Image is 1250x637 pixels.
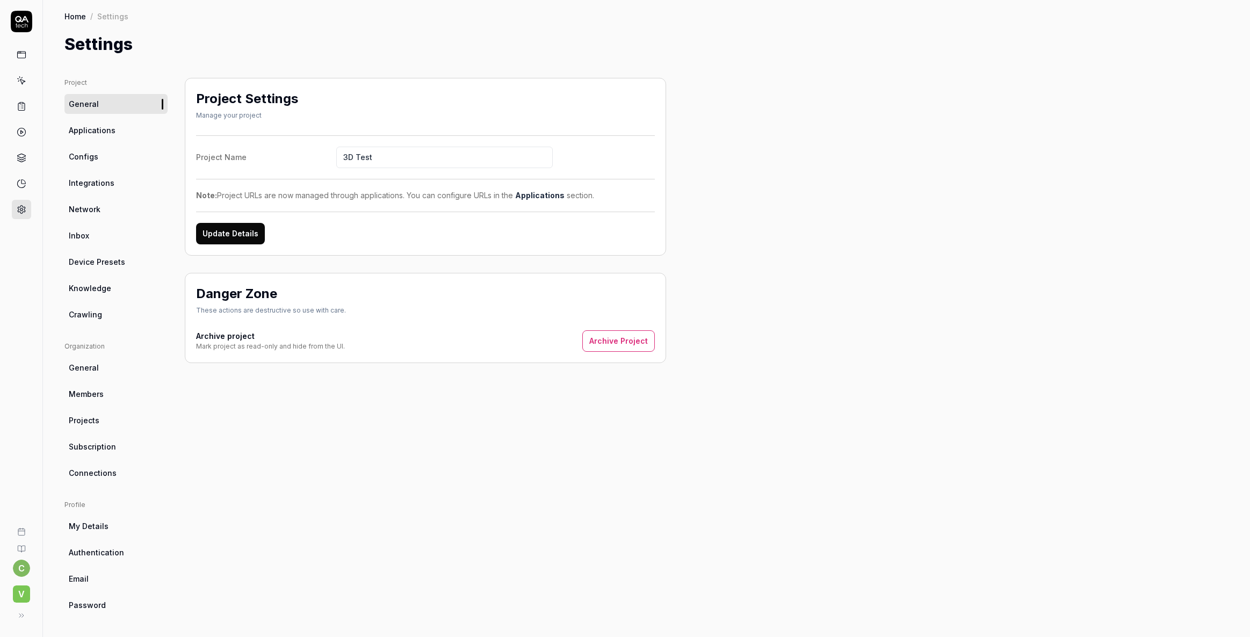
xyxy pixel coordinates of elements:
a: Knowledge [64,278,168,298]
span: Network [69,204,100,215]
div: / [90,11,93,21]
a: Password [64,595,168,615]
a: Applications [64,120,168,140]
h2: Project Settings [196,89,298,108]
span: Email [69,573,89,584]
a: Connections [64,463,168,483]
a: Device Presets [64,252,168,272]
span: Inbox [69,230,89,241]
button: Archive Project [582,330,655,352]
span: Authentication [69,547,124,558]
a: Subscription [64,437,168,457]
span: General [69,362,99,373]
a: Configs [64,147,168,167]
span: Crawling [69,309,102,320]
span: Connections [69,467,117,479]
span: Members [69,388,104,400]
span: Projects [69,415,99,426]
a: Applications [515,191,565,200]
h4: Archive project [196,330,345,342]
span: Knowledge [69,283,111,294]
a: General [64,358,168,378]
a: General [64,94,168,114]
a: Inbox [64,226,168,245]
div: Settings [97,11,128,21]
a: Members [64,384,168,404]
a: Integrations [64,173,168,193]
h2: Danger Zone [196,284,277,303]
a: Home [64,11,86,21]
div: Mark project as read-only and hide from the UI. [196,342,345,351]
a: Crawling [64,305,168,324]
strong: Note: [196,191,217,200]
span: Integrations [69,177,114,189]
span: V [13,585,30,603]
button: c [13,560,30,577]
a: Book a call with us [4,519,38,536]
button: V [4,577,38,605]
div: Project URLs are now managed through applications. You can configure URLs in the section. [196,190,655,201]
span: Password [69,599,106,611]
div: Manage your project [196,111,298,120]
a: Projects [64,410,168,430]
span: Subscription [69,441,116,452]
span: My Details [69,520,109,532]
span: General [69,98,99,110]
a: Email [64,569,168,589]
a: Network [64,199,168,219]
a: Authentication [64,542,168,562]
span: Applications [69,125,115,136]
input: Project Name [336,147,553,168]
span: Configs [69,151,98,162]
span: Device Presets [69,256,125,267]
button: Update Details [196,223,265,244]
div: Profile [64,500,168,510]
div: Organization [64,342,168,351]
a: Documentation [4,536,38,553]
div: Project [64,78,168,88]
div: Project Name [196,151,336,163]
div: These actions are destructive so use with care. [196,306,346,315]
a: My Details [64,516,168,536]
h1: Settings [64,32,133,56]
